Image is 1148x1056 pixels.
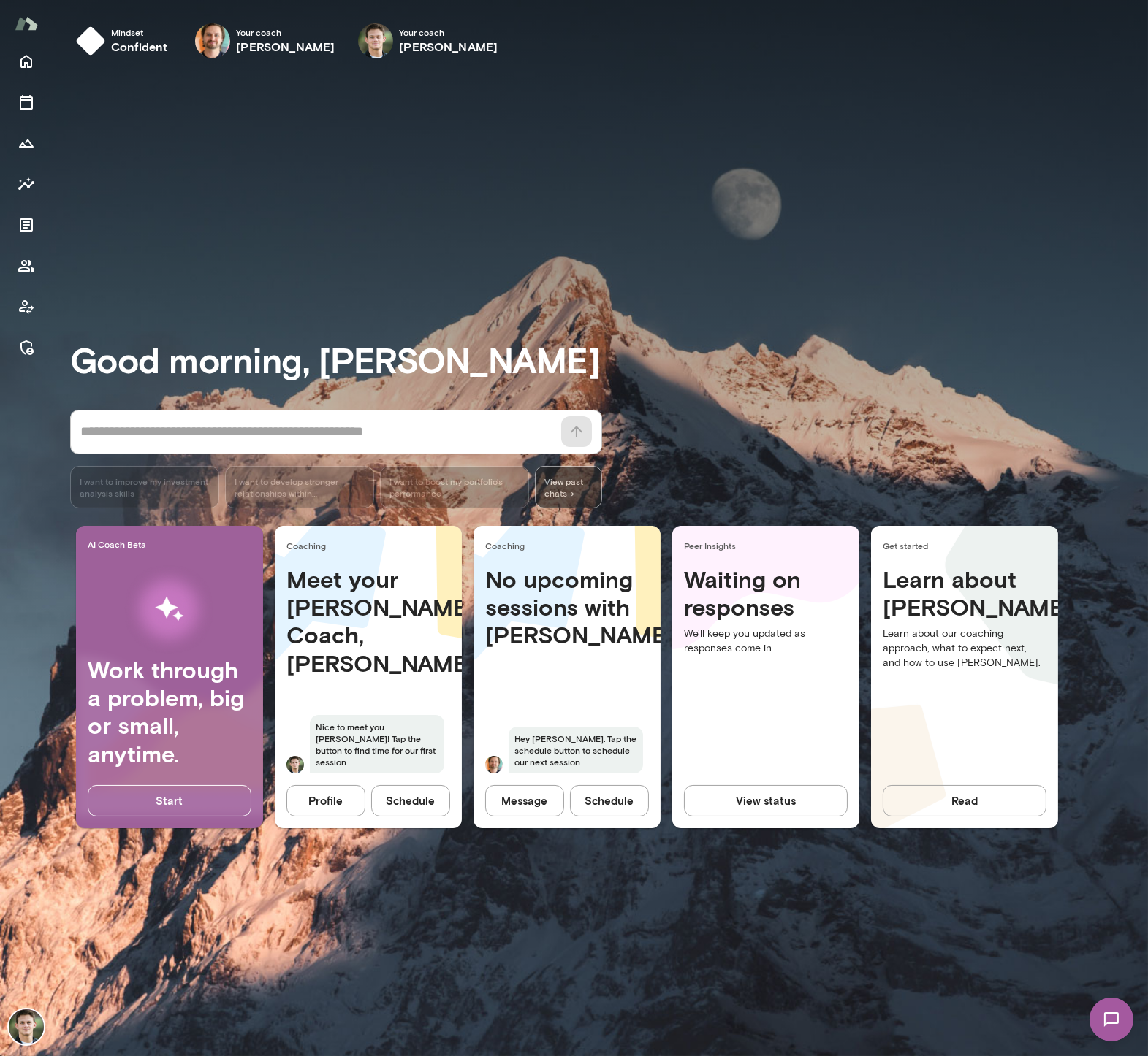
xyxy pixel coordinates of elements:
[70,339,1148,380] h3: Good morning, [PERSON_NAME]
[371,785,450,816] button: Schedule
[570,785,649,816] button: Schedule
[12,47,41,76] button: Home
[12,292,41,321] button: Coach app
[12,333,41,362] button: Manage
[883,565,1046,621] h4: Learn about [PERSON_NAME]
[399,38,498,56] h6: [PERSON_NAME]
[70,18,179,64] button: Mindsetconfident
[883,627,1046,670] p: Learn about our coaching approach, what to expect next, and how to use [PERSON_NAME].
[111,38,167,56] h6: confident
[358,23,393,58] img: Alex Marcus
[12,251,41,280] button: Members
[12,169,41,199] button: Insights
[509,727,643,773] span: Hey [PERSON_NAME]. Tap the schedule button to schedule our next session.
[310,715,444,773] span: Nice to meet you [PERSON_NAME]! Tap the button to find time for our first session.
[883,540,1052,551] span: Get started
[76,26,105,56] img: mindset
[12,210,41,240] button: Documents
[348,18,508,64] div: Alex MarcusYour coach[PERSON_NAME]
[485,785,564,816] button: Message
[88,656,251,768] h4: Work through a problem, big or small, anytime.
[286,540,456,551] span: Coaching
[236,38,335,56] h6: [PERSON_NAME]
[684,627,848,656] p: We'll keep you updated as responses come in.
[286,756,304,773] img: Alex Marcus Marcus
[485,756,503,773] img: Jacob Zukerman Zukerman
[684,565,848,621] h4: Waiting on responses
[12,88,41,117] button: Sessions
[111,26,167,38] span: Mindset
[399,26,498,38] span: Your coach
[88,785,251,816] button: Start
[684,540,854,551] span: Peer Insights
[684,785,848,816] button: View status
[236,26,335,38] span: Your coach
[485,540,655,551] span: Coaching
[185,18,345,64] div: Jacob ZukermanYour coach[PERSON_NAME]
[485,565,649,649] h4: No upcoming sessions with [PERSON_NAME]
[535,466,602,508] span: View past chats ->
[15,9,38,37] img: Mento
[195,23,230,58] img: Jacob Zukerman
[883,785,1046,816] button: Read
[286,565,450,678] h4: Meet your [PERSON_NAME] Coach, [PERSON_NAME]
[286,785,365,816] button: Profile
[88,538,257,550] span: AI Coach Beta
[12,129,41,158] button: Growth Plan
[9,1009,44,1044] img: Alex Marcus
[104,563,235,656] img: AI Workflows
